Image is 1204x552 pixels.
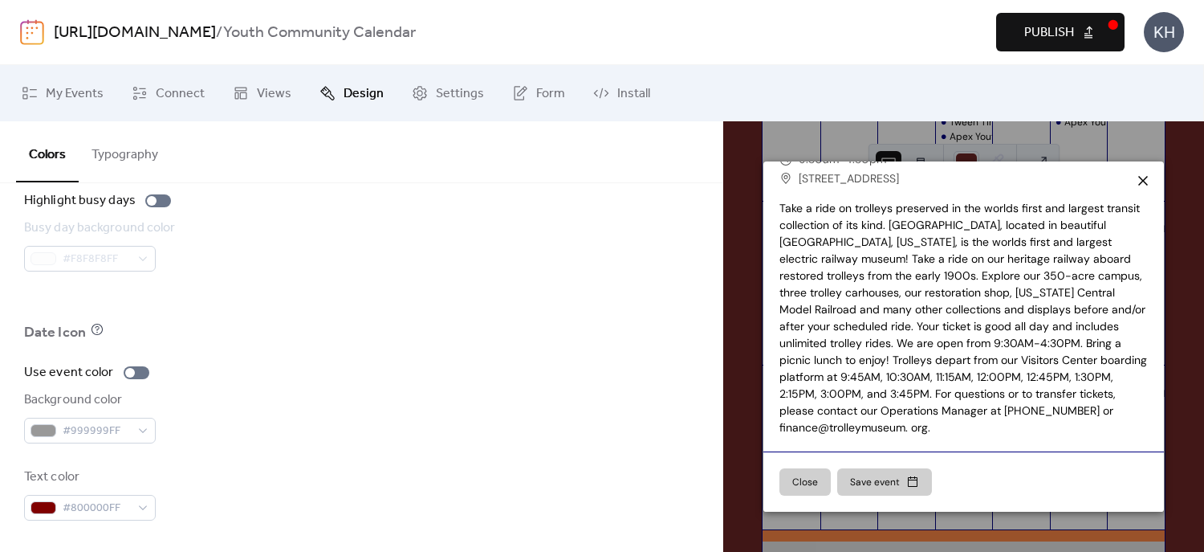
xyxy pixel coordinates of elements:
span: Install [617,84,650,104]
a: Connect [120,72,217,115]
a: Settings [400,72,496,115]
a: Form [500,72,577,115]
span: Form [536,84,565,104]
span: Design [344,84,384,104]
span: 9:30am [799,152,839,166]
a: Views [221,72,303,115]
button: Close [779,468,831,496]
span: #800000FF [63,499,130,518]
div: Take a ride on trolleys preserved in the worlds first and largest transit collection of its kind.... [763,200,1164,436]
div: Date Icon [24,323,86,342]
a: Design [307,72,396,115]
div: ​ [779,170,792,189]
button: Save event [837,468,932,496]
span: - [839,152,845,166]
a: My Events [10,72,116,115]
span: Publish [1024,23,1074,43]
div: Use event color [24,363,114,382]
div: Text color [24,468,153,487]
a: Install [581,72,662,115]
span: My Events [46,84,104,104]
span: Views [257,84,291,104]
div: Background color [24,390,153,410]
button: Publish [996,13,1125,51]
span: #999999FF [63,422,130,441]
b: Youth Community Calendar [223,18,416,48]
b: / [216,18,223,48]
span: Settings [436,84,484,104]
button: Colors [16,121,79,182]
div: Busy day background color [24,219,176,238]
span: Connect [156,84,205,104]
span: [STREET_ADDRESS] [799,170,899,189]
a: [URL][DOMAIN_NAME] [54,18,216,48]
div: KH [1144,12,1184,52]
div: Highlight busy days [24,191,136,211]
button: Typography [79,121,171,181]
img: logo [20,19,44,45]
span: 4:30pm [845,152,886,166]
